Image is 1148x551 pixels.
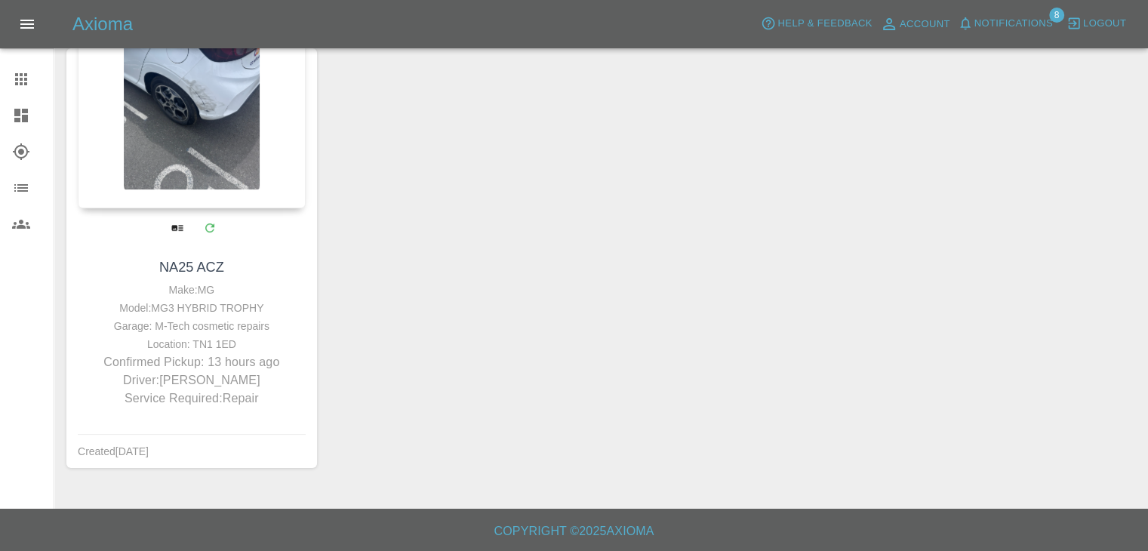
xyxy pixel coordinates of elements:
div: Garage: M-Tech cosmetic repairs [82,317,302,335]
span: Help & Feedback [777,15,872,32]
h6: Copyright © 2025 Axioma [12,521,1136,542]
button: Help & Feedback [757,12,876,35]
p: Confirmed Pickup: 13 hours ago [82,353,302,371]
div: Created [DATE] [78,442,149,460]
a: Modify [194,212,225,243]
div: Make: MG [82,281,302,299]
a: View [162,212,192,243]
button: Open drawer [9,6,45,42]
p: Driver: [PERSON_NAME] [82,371,302,389]
button: Notifications [954,12,1057,35]
button: Logout [1063,12,1130,35]
a: Account [876,12,954,36]
span: Logout [1083,15,1126,32]
span: 8 [1049,8,1064,23]
p: Service Required: Repair [82,389,302,408]
a: NA25 ACZ [159,260,224,275]
span: Notifications [974,15,1053,32]
h5: Axioma [72,12,133,36]
div: Location: TN1 1ED [82,335,302,353]
span: Account [900,16,950,33]
div: Model: MG3 HYBRID TROPHY [82,299,302,317]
